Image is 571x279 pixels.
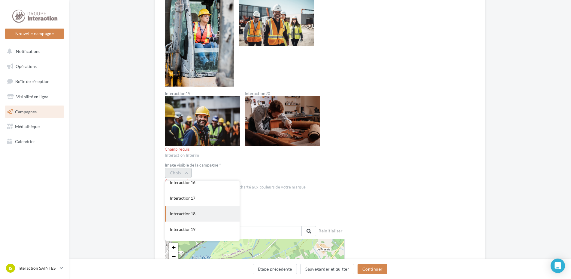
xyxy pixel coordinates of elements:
a: Zoom out [169,252,178,261]
button: Etape précédente [253,264,297,274]
div: Champ requis [165,179,345,184]
span: − [172,253,176,260]
div: Champ en erreur [165,210,345,216]
div: Interaction16 [165,175,240,190]
button: Notifications [4,45,63,58]
div: Cette image sera intégrée à un template charté aux couleurs de votre marque [165,185,345,190]
button: Sauvegarder et quitter [300,264,354,274]
p: Interaction SAINTES [17,265,57,271]
div: Open Intercom Messenger [551,259,565,273]
a: Opérations [4,60,65,73]
a: IS Interaction SAINTES [5,262,64,274]
div: Rayon de diffusion de l'annonce * [165,195,345,199]
div: Interaction Interim [165,153,345,158]
label: Interaction19 [165,91,240,96]
span: Campagnes [15,109,37,114]
div: Champ requis [165,147,345,152]
button: Continuer [358,264,387,274]
label: Interaction20 [245,91,320,96]
span: Opérations [16,64,37,69]
span: Notifications [16,49,40,54]
span: + [172,244,176,251]
a: Campagnes [4,106,65,118]
div: Interaction18 [165,206,240,222]
button: Nouvelle campagne [5,29,64,39]
a: Visibilité en ligne [4,90,65,103]
div: Interaction20 [165,237,240,253]
a: Médiathèque [4,120,65,133]
a: Calendrier [4,135,65,148]
a: Boîte de réception [4,75,65,88]
div: Image visible de la campagne * [165,163,345,167]
img: Interaction19 [165,96,240,146]
span: Calendrier [15,139,35,144]
a: Zoom in [169,243,178,252]
span: Médiathèque [15,124,40,129]
button: Réinitialiser [316,227,345,236]
div: Interaction19 [165,222,240,237]
span: Boîte de réception [15,79,50,84]
div: Interaction17 [165,190,240,206]
label: Géolocalisation * [165,221,316,225]
img: Interaction20 [245,96,320,146]
span: IS [9,265,12,271]
span: Visibilité en ligne [16,94,48,99]
button: Choix [165,168,192,178]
